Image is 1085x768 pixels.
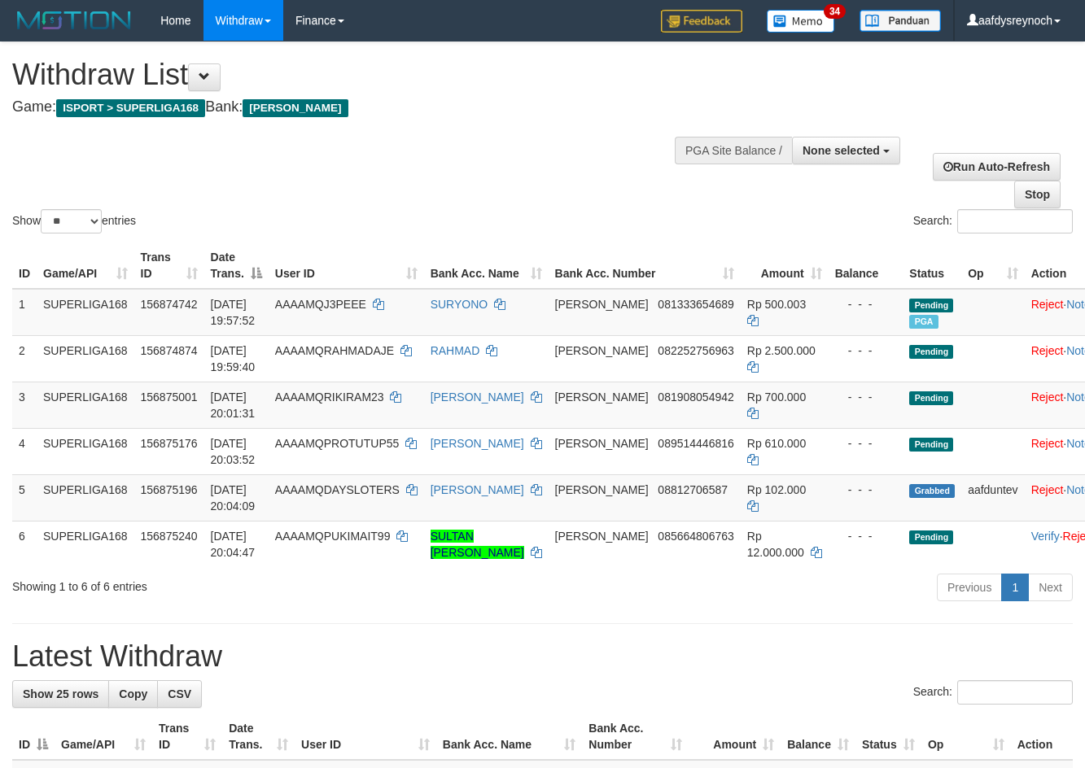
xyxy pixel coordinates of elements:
[555,298,649,311] span: [PERSON_NAME]
[222,713,295,760] th: Date Trans.: activate to sort column ascending
[37,521,134,567] td: SUPERLIGA168
[658,483,728,496] span: Copy 08812706587 to clipboard
[913,680,1073,705] label: Search:
[855,713,921,760] th: Status: activate to sort column ascending
[658,437,733,450] span: Copy 089514446816 to clipboard
[37,428,134,474] td: SUPERLIGA168
[1001,574,1029,601] a: 1
[909,438,953,452] span: Pending
[747,391,806,404] span: Rp 700.000
[275,391,384,404] span: AAAAMQRIKIRAM23
[1031,437,1064,450] a: Reject
[957,680,1073,705] input: Search:
[211,437,256,466] span: [DATE] 20:03:52
[1028,574,1073,601] a: Next
[12,242,37,289] th: ID
[37,382,134,428] td: SUPERLIGA168
[12,640,1073,673] h1: Latest Withdraw
[141,344,198,357] span: 156874874
[12,59,707,91] h1: Withdraw List
[835,296,897,312] div: - - -
[157,680,202,708] a: CSV
[555,483,649,496] span: [PERSON_NAME]
[921,713,1011,760] th: Op: activate to sort column ascending
[275,344,394,357] span: AAAAMQRAHMADAJE
[792,137,900,164] button: None selected
[961,474,1025,521] td: aafduntev
[37,242,134,289] th: Game/API: activate to sort column ascending
[803,144,880,157] span: None selected
[275,483,400,496] span: AAAAMQDAYSLOTERS
[1031,483,1064,496] a: Reject
[12,572,440,595] div: Showing 1 to 6 of 6 entries
[431,391,524,404] a: [PERSON_NAME]
[829,242,903,289] th: Balance
[211,391,256,420] span: [DATE] 20:01:31
[961,242,1025,289] th: Op: activate to sort column ascending
[747,344,816,357] span: Rp 2.500.000
[211,298,256,327] span: [DATE] 19:57:52
[582,713,689,760] th: Bank Acc. Number: activate to sort column ascending
[269,242,424,289] th: User ID: activate to sort column ascending
[933,153,1061,181] a: Run Auto-Refresh
[747,437,806,450] span: Rp 610.000
[835,482,897,498] div: - - -
[835,389,897,405] div: - - -
[12,428,37,474] td: 4
[12,713,55,760] th: ID: activate to sort column descending
[658,530,733,543] span: Copy 085664806763 to clipboard
[243,99,348,117] span: [PERSON_NAME]
[134,242,204,289] th: Trans ID: activate to sort column ascending
[835,435,897,452] div: - - -
[141,298,198,311] span: 156874742
[747,530,804,559] span: Rp 12.000.000
[119,687,147,700] span: Copy
[555,437,649,450] span: [PERSON_NAME]
[152,713,222,760] th: Trans ID: activate to sort column ascending
[913,209,1073,233] label: Search:
[23,687,98,700] span: Show 25 rows
[860,10,941,32] img: panduan.png
[747,298,806,311] span: Rp 500.003
[658,344,733,357] span: Copy 082252756963 to clipboard
[937,574,1002,601] a: Previous
[168,687,191,700] span: CSV
[436,713,582,760] th: Bank Acc. Name: activate to sort column ascending
[56,99,205,117] span: ISPORT > SUPERLIGA168
[909,484,955,498] span: Grabbed
[12,474,37,521] td: 5
[141,483,198,496] span: 156875196
[781,713,855,760] th: Balance: activate to sort column ascending
[431,298,488,311] a: SURYONO
[835,528,897,544] div: - - -
[747,483,806,496] span: Rp 102.000
[41,209,102,233] select: Showentries
[12,335,37,382] td: 2
[909,345,953,359] span: Pending
[555,344,649,357] span: [PERSON_NAME]
[37,474,134,521] td: SUPERLIGA168
[431,344,480,357] a: RAHMAD
[431,530,524,559] a: SULTAN [PERSON_NAME]
[141,437,198,450] span: 156875176
[12,521,37,567] td: 6
[675,137,792,164] div: PGA Site Balance /
[12,99,707,116] h4: Game: Bank:
[12,209,136,233] label: Show entries
[1011,713,1073,760] th: Action
[211,483,256,513] span: [DATE] 20:04:09
[431,437,524,450] a: [PERSON_NAME]
[12,8,136,33] img: MOTION_logo.png
[661,10,742,33] img: Feedback.jpg
[909,530,953,544] span: Pending
[295,713,436,760] th: User ID: activate to sort column ascending
[824,4,846,19] span: 34
[204,242,269,289] th: Date Trans.: activate to sort column descending
[909,299,953,312] span: Pending
[141,391,198,404] span: 156875001
[1031,530,1060,543] a: Verify
[108,680,158,708] a: Copy
[431,483,524,496] a: [PERSON_NAME]
[903,242,961,289] th: Status
[275,530,391,543] span: AAAAMQPUKIMAIT99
